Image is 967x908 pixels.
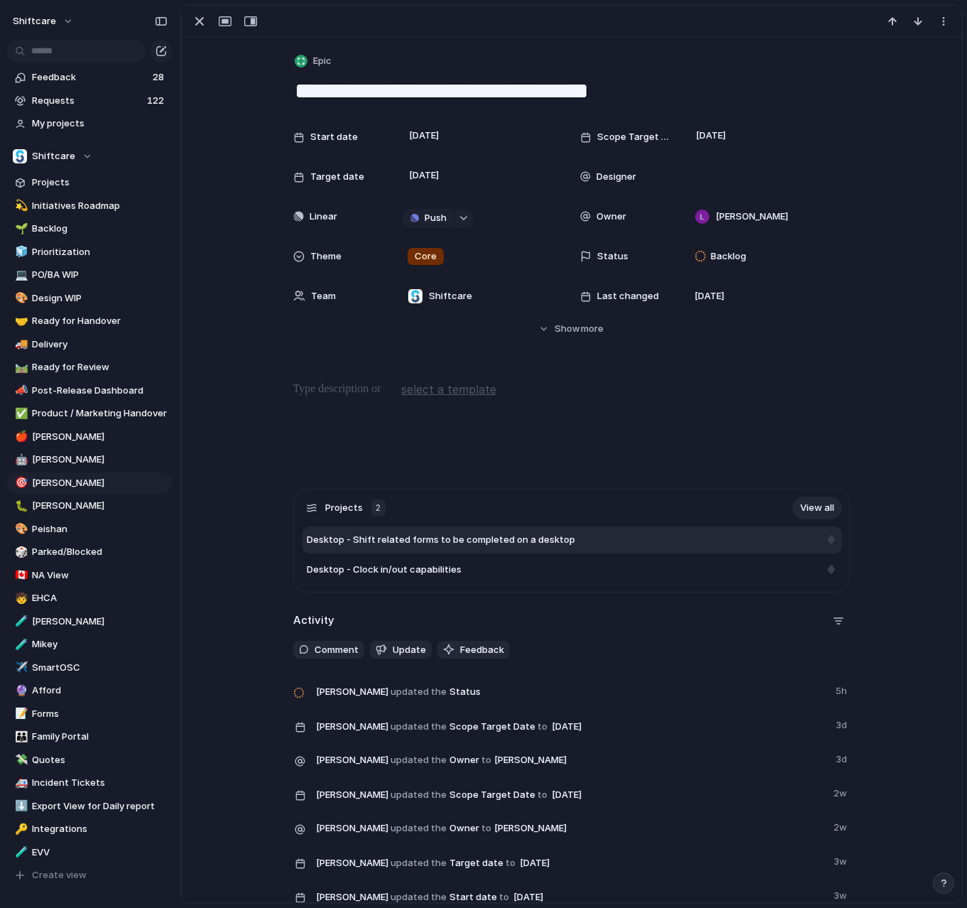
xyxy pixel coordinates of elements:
[13,822,27,836] button: 🔑
[7,357,173,378] a: 🛤️Ready for Review
[310,130,358,144] span: Start date
[32,94,143,108] span: Requests
[393,643,426,657] span: Update
[32,845,168,860] span: EVV
[32,245,168,259] span: Prioritization
[7,218,173,239] a: 🌱Backlog
[316,681,827,701] span: Status
[32,799,168,814] span: Export View for Daily report
[7,565,173,586] div: 🇨🇦NA View
[13,661,27,675] button: ✈️
[402,209,454,227] button: Push
[15,244,25,260] div: 🧊
[32,430,168,444] span: [PERSON_NAME]
[15,683,25,699] div: 🔮
[316,856,388,870] span: [PERSON_NAME]
[13,245,27,259] button: 🧊
[15,752,25,768] div: 💸
[13,199,27,213] button: 💫
[32,822,168,836] span: Integrations
[13,406,27,421] button: ✅
[15,313,25,330] div: 🤝
[537,720,547,734] span: to
[13,222,27,236] button: 🌱
[371,499,386,517] div: 2
[13,337,27,352] button: 🚚
[310,249,342,264] span: Theme
[310,210,337,224] span: Linear
[390,788,447,802] span: updated the
[15,382,25,399] div: 📣
[7,449,173,470] a: 🤖[PERSON_NAME]
[15,406,25,422] div: ✅
[316,685,388,699] span: [PERSON_NAME]
[7,426,173,448] a: 🍎[PERSON_NAME]
[597,130,671,144] span: Scope Target Date
[32,615,168,629] span: [PERSON_NAME]
[581,322,603,336] span: more
[7,680,173,701] a: 🔮Afford
[292,51,336,72] button: Epic
[32,384,168,398] span: Post-Release Dashboard
[7,113,173,134] a: My projects
[7,519,173,540] a: 🎨Peishan
[6,10,81,33] button: shiftcare
[7,380,173,401] div: 📣Post-Release Dashboard
[32,476,168,490] span: [PERSON_NAME]
[32,683,168,698] span: Afford
[494,821,567,836] span: [PERSON_NAME]
[316,890,388,904] span: [PERSON_NAME]
[7,172,173,193] a: Projects
[7,90,173,112] a: Requests122
[7,288,173,309] a: 🎨Design WIP
[15,729,25,745] div: 👪
[390,720,447,734] span: updated the
[7,750,173,771] a: 💸Quotes
[32,222,168,236] span: Backlog
[415,249,437,264] span: Core
[13,615,27,629] button: 🧪
[7,726,173,747] div: 👪Family Portal
[13,591,27,605] button: 🧒
[7,310,173,332] div: 🤝Ready for Handover
[7,703,173,725] a: 📝Forms
[7,472,173,494] div: 🎯[PERSON_NAME]
[7,611,173,632] a: 🧪[PERSON_NAME]
[481,753,491,767] span: to
[7,588,173,609] a: 🧒EHCA
[597,249,628,264] span: Status
[554,322,580,336] span: Show
[15,290,25,306] div: 🎨
[13,707,27,721] button: 📝
[15,821,25,838] div: 🔑
[494,753,567,767] span: [PERSON_NAME]
[15,521,25,537] div: 🎨
[13,568,27,583] button: 🇨🇦
[316,753,388,767] span: [PERSON_NAME]
[32,268,168,282] span: PO/BA WIP
[32,753,168,767] span: Quotes
[694,289,724,303] span: [DATE]
[32,149,75,163] span: Shiftcare
[315,643,359,657] span: Comment
[15,567,25,583] div: 🇨🇦
[153,70,167,85] span: 28
[401,381,496,398] span: select a template
[7,146,173,167] button: Shiftcare
[7,403,173,424] a: ✅Product / Marketing Handover
[316,818,825,838] span: Owner
[692,127,730,144] span: [DATE]
[13,14,56,28] span: shiftcare
[310,170,364,184] span: Target date
[390,890,447,904] span: updated the
[7,634,173,655] a: 🧪Mikey
[32,175,168,190] span: Projects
